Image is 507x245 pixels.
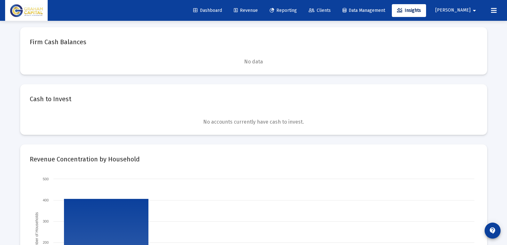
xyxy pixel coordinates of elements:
span: Clients [309,8,331,13]
h2: Firm Cash Balances [30,37,86,47]
a: Data Management [337,4,390,17]
span: Insights [397,8,421,13]
div: No accounts currently have cash to invest. [30,119,478,125]
text: 300 [43,219,48,223]
span: Reporting [270,8,297,13]
text: 500 [43,177,48,181]
mat-icon: contact_support [489,227,496,234]
h2: Cash to Invest [30,94,71,104]
div: No data [30,59,478,65]
span: Data Management [343,8,385,13]
span: Revenue [234,8,258,13]
h2: Revenue Concentration by Household [30,154,140,164]
text: 200 [43,241,48,244]
button: [PERSON_NAME] [428,4,486,17]
a: Clients [304,4,336,17]
a: Insights [392,4,426,17]
span: Dashboard [193,8,222,13]
a: Reporting [265,4,302,17]
a: Dashboard [188,4,227,17]
span: [PERSON_NAME] [435,8,471,13]
a: Revenue [229,4,263,17]
text: 400 [43,198,48,202]
mat-icon: arrow_drop_down [471,4,478,17]
img: Dashboard [10,4,43,17]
